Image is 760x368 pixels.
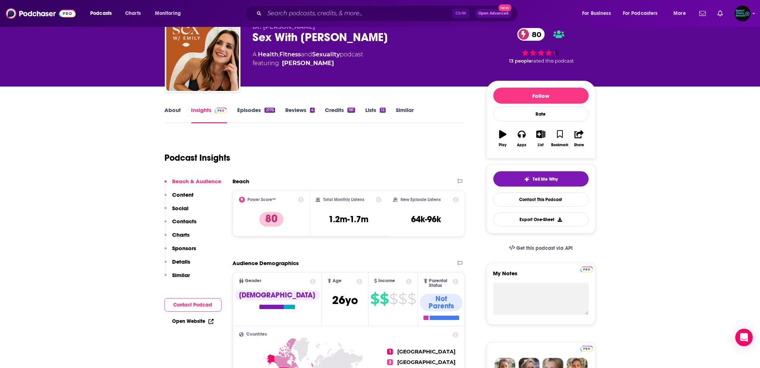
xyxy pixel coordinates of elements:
div: 191 [347,108,355,113]
span: 26 yo [332,293,358,307]
span: Podcasts [90,8,112,19]
a: 80 [517,28,545,41]
h1: Podcast Insights [165,152,231,163]
span: Monitoring [155,8,181,19]
button: open menu [85,8,121,19]
a: Episodes2175 [237,107,275,123]
div: 80 13 peoplerated this podcast [486,23,596,68]
div: Apps [517,143,526,147]
img: tell me why sparkle [524,176,530,182]
p: Reach & Audience [172,178,222,185]
span: For Podcasters [623,8,658,19]
div: A podcast [253,50,363,68]
span: New [498,4,512,11]
h2: New Episode Listens [401,197,441,202]
span: featuring [253,59,363,68]
span: [GEOGRAPHIC_DATA] [397,359,455,365]
button: Apps [512,125,531,152]
div: 12 [380,108,386,113]
span: $ [370,293,379,305]
span: Tell Me Why [533,176,558,182]
button: Reach & Audience [164,178,222,191]
div: Play [499,143,506,147]
p: Details [172,258,191,265]
h3: 64k-96k [411,214,441,225]
img: Podchaser Pro [580,346,593,352]
p: Sponsors [172,245,196,252]
span: 1 [387,349,393,355]
h3: 1.2m-1.7m [329,214,369,225]
button: open menu [668,8,695,19]
div: [DEMOGRAPHIC_DATA] [235,290,320,300]
button: open menu [618,8,668,19]
a: Credits191 [325,107,355,123]
a: Emily Morse [282,59,334,68]
a: Reviews4 [285,107,315,123]
button: Follow [493,88,589,104]
a: About [165,107,181,123]
label: My Notes [493,270,589,283]
span: Age [333,279,342,283]
a: Get this podcast via API [503,239,579,257]
span: Open Advanced [478,12,509,15]
div: 2175 [264,108,275,113]
p: Contacts [172,218,197,225]
span: Get this podcast via API [516,245,573,251]
p: 80 [259,212,283,227]
span: 13 people [509,58,532,64]
span: $ [380,293,389,305]
a: Show notifications dropdown [696,7,709,20]
a: Health [258,51,279,58]
h2: Total Monthly Listens [323,197,364,202]
h2: Power Score™ [248,197,276,202]
button: Similar [164,272,190,285]
div: Not Parents [420,294,462,311]
button: Social [164,205,189,218]
button: Show profile menu [735,5,751,21]
button: Play [493,125,512,152]
img: Podchaser - Follow, Share and Rate Podcasts [6,7,76,20]
span: and [301,51,313,58]
a: InsightsPodchaser Pro [191,107,227,123]
span: $ [398,293,407,305]
button: Open AdvancedNew [475,9,512,18]
span: $ [407,293,416,305]
span: Logged in as rich38187 [735,5,751,21]
span: For Business [582,8,611,19]
span: 80 [525,28,545,41]
span: Charts [125,8,141,19]
div: Rate [493,107,589,121]
button: Content [164,191,194,205]
span: $ [389,293,398,305]
img: Sex With Emily [166,18,239,91]
span: More [673,8,686,19]
span: Income [378,279,395,283]
p: Social [172,205,189,212]
span: 2 [387,359,393,365]
a: Open Website [172,318,214,324]
span: Ctrl K [452,9,469,18]
div: Share [574,143,584,147]
span: [GEOGRAPHIC_DATA] [397,348,455,355]
span: Parental Status [429,279,451,288]
p: Content [172,191,194,198]
a: Charts [120,8,145,19]
span: Gender [245,279,262,283]
div: Search podcasts, credits, & more... [251,5,525,22]
div: List [538,143,544,147]
button: Charts [164,231,190,245]
button: List [531,125,550,152]
a: Similar [396,107,414,123]
button: Share [569,125,588,152]
a: Lists12 [365,107,386,123]
a: Pro website [580,345,593,352]
button: tell me why sparkleTell Me Why [493,171,589,187]
input: Search podcasts, credits, & more... [264,8,452,19]
a: Contact This Podcast [493,192,589,207]
a: Pro website [580,265,593,272]
img: User Profile [735,5,751,21]
img: Podchaser Pro [215,108,227,113]
button: open menu [577,8,620,19]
